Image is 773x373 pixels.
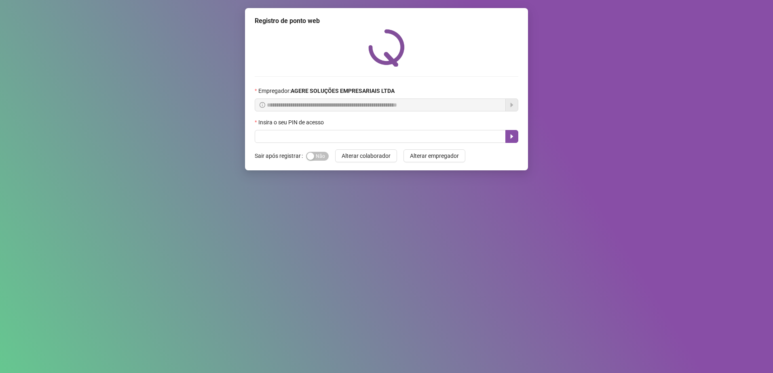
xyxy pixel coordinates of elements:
span: Alterar colaborador [342,151,391,160]
span: info-circle [260,102,265,108]
span: Empregador : [258,86,395,95]
button: Alterar colaborador [335,149,397,162]
span: Alterar empregador [410,151,459,160]
div: Registro de ponto web [255,16,518,26]
label: Sair após registrar [255,149,306,162]
img: QRPoint [368,29,405,67]
span: caret-right [509,133,515,140]
strong: AGERE SOLUÇÕES EMPRESARIAIS LTDA [291,88,395,94]
label: Insira o seu PIN de acesso [255,118,329,127]
button: Alterar empregador [403,149,465,162]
